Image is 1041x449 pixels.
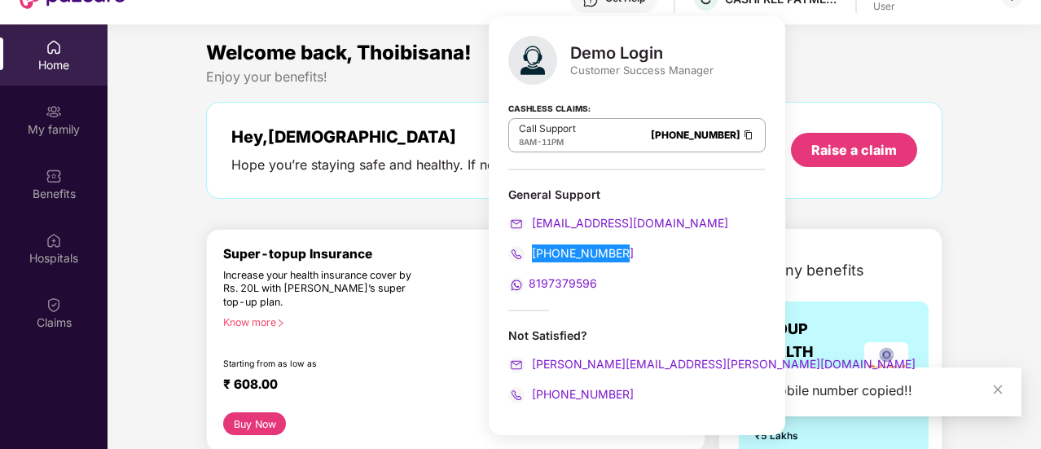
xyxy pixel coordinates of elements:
[223,246,494,262] div: Super-topup Insurance
[570,43,714,63] div: Demo Login
[223,359,425,370] div: Starting from as low as
[508,277,525,293] img: svg+xml;base64,PHN2ZyB4bWxucz0iaHR0cDovL3d3dy53My5vcmcvMjAwMC9zdmciIHdpZHRoPSIyMCIgaGVpZ2h0PSIyMC...
[508,99,591,117] strong: Cashless Claims:
[767,381,1002,400] div: Mobile number copied!!
[508,216,525,232] img: svg+xml;base64,PHN2ZyB4bWxucz0iaHR0cDovL3d3dy53My5vcmcvMjAwMC9zdmciIHdpZHRoPSIyMCIgaGVpZ2h0PSIyMC...
[508,357,916,371] a: [PERSON_NAME][EMAIL_ADDRESS][PERSON_NAME][DOMAIN_NAME]
[276,319,285,328] span: right
[508,187,766,202] div: General Support
[742,128,755,142] img: Clipboard Icon
[736,259,864,282] span: Company benefits
[811,141,897,159] div: Raise a claim
[206,41,472,64] span: Welcome back, Thoibisana!
[508,387,525,403] img: svg+xml;base64,PHN2ZyB4bWxucz0iaHR0cDovL3d3dy53My5vcmcvMjAwMC9zdmciIHdpZHRoPSIyMCIgaGVpZ2h0PSIyMC...
[529,276,597,290] span: 8197379596
[519,137,537,147] span: 8AM
[223,269,424,310] div: Increase your health insurance cover by Rs. 20L with [PERSON_NAME]’s super top-up plan.
[223,376,478,396] div: ₹ 608.00
[508,216,728,230] a: [EMAIL_ADDRESS][DOMAIN_NAME]
[508,276,597,290] a: 8197379596
[508,246,525,262] img: svg+xml;base64,PHN2ZyB4bWxucz0iaHR0cDovL3d3dy53My5vcmcvMjAwMC9zdmciIHdpZHRoPSIyMCIgaGVpZ2h0PSIyMC...
[206,68,942,86] div: Enjoy your benefits!
[508,328,766,343] div: Not Satisfied?
[519,135,576,148] div: -
[508,387,634,401] a: [PHONE_NUMBER]
[542,137,564,147] span: 11PM
[864,342,908,386] img: insurerLogo
[529,246,634,260] span: [PHONE_NUMBER]
[651,129,740,141] a: [PHONE_NUMBER]
[46,297,62,313] img: svg+xml;base64,PHN2ZyBpZD0iQ2xhaW0iIHhtbG5zPSJodHRwOi8vd3d3LnczLm9yZy8yMDAwL3N2ZyIgd2lkdGg9IjIwIi...
[508,36,557,85] img: svg+xml;base64,PHN2ZyB4bWxucz0iaHR0cDovL3d3dy53My5vcmcvMjAwMC9zdmciIHhtbG5zOnhsaW5rPSJodHRwOi8vd3...
[570,63,714,77] div: Customer Success Manager
[231,127,697,147] div: Hey, [DEMOGRAPHIC_DATA]
[46,39,62,55] img: svg+xml;base64,PHN2ZyBpZD0iSG9tZSIgeG1sbnM9Imh0dHA6Ly93d3cudzMub3JnLzIwMDAvc3ZnIiB3aWR0aD0iMjAiIG...
[46,232,62,249] img: svg+xml;base64,PHN2ZyBpZD0iSG9zcGl0YWxzIiB4bWxucz0iaHR0cDovL3d3dy53My5vcmcvMjAwMC9zdmciIHdpZHRoPS...
[231,156,697,174] div: Hope you’re staying safe and healthy. If not, no worries. We’re here to help.
[508,357,525,373] img: svg+xml;base64,PHN2ZyB4bWxucz0iaHR0cDovL3d3dy53My5vcmcvMjAwMC9zdmciIHdpZHRoPSIyMCIgaGVpZ2h0PSIyMC...
[519,122,576,135] p: Call Support
[529,357,916,371] span: [PERSON_NAME][EMAIL_ADDRESS][PERSON_NAME][DOMAIN_NAME]
[529,216,728,230] span: [EMAIL_ADDRESS][DOMAIN_NAME]
[46,168,62,184] img: svg+xml;base64,PHN2ZyBpZD0iQmVuZWZpdHMiIHhtbG5zPSJodHRwOi8vd3d3LnczLm9yZy8yMDAwL3N2ZyIgd2lkdGg9Ij...
[508,246,634,260] a: [PHONE_NUMBER]
[508,328,766,403] div: Not Satisfied?
[508,187,766,293] div: General Support
[223,316,485,328] div: Know more
[46,103,62,120] img: svg+xml;base64,PHN2ZyB3aWR0aD0iMjAiIGhlaWdodD0iMjAiIHZpZXdCb3g9IjAgMCAyMCAyMCIgZmlsbD0ibm9uZSIgeG...
[529,387,634,401] span: [PHONE_NUMBER]
[755,318,860,410] span: GROUP HEALTH INSURANCE - Apex
[992,384,1004,395] span: close
[223,412,286,435] button: Buy Now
